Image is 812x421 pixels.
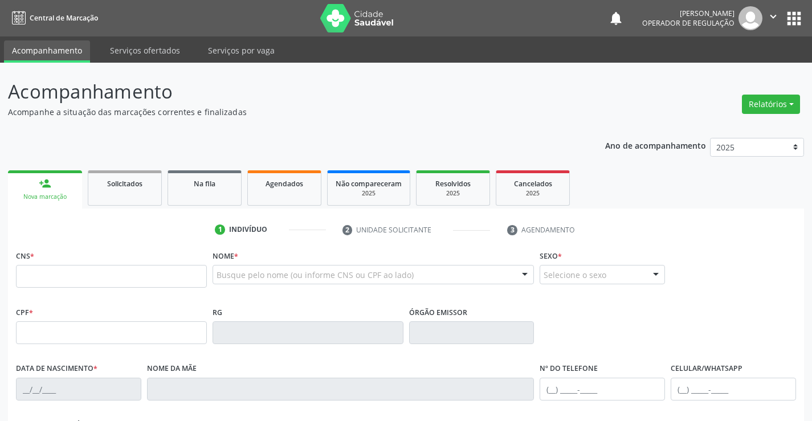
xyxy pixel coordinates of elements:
label: CPF [16,304,33,321]
label: Sexo [540,247,562,265]
span: Solicitados [107,179,142,189]
input: __/__/____ [16,378,141,400]
label: Celular/WhatsApp [671,360,742,378]
p: Acompanhamento [8,77,565,106]
a: Acompanhamento [4,40,90,63]
button: notifications [608,10,624,26]
button: apps [784,9,804,28]
div: 1 [215,224,225,235]
div: 2025 [425,189,482,198]
a: Serviços por vaga [200,40,283,60]
label: Nome da mãe [147,360,197,378]
div: [PERSON_NAME] [642,9,735,18]
div: person_add [39,177,51,190]
div: 2025 [336,189,402,198]
a: Serviços ofertados [102,40,188,60]
label: Órgão emissor [409,304,467,321]
label: RG [213,304,222,321]
span: Selecione o sexo [544,269,606,281]
div: Nova marcação [16,193,74,201]
span: Central de Marcação [30,13,98,23]
span: Cancelados [514,179,552,189]
img: img [738,6,762,30]
label: Data de nascimento [16,360,97,378]
button: Relatórios [742,95,800,114]
span: Resolvidos [435,179,471,189]
a: Central de Marcação [8,9,98,27]
span: Busque pelo nome (ou informe CNS ou CPF ao lado) [217,269,414,281]
input: (__) _____-_____ [540,378,665,400]
button:  [762,6,784,30]
input: (__) _____-_____ [671,378,796,400]
label: CNS [16,247,34,265]
p: Ano de acompanhamento [605,138,706,152]
label: Nome [213,247,238,265]
div: Indivíduo [229,224,267,235]
div: 2025 [504,189,561,198]
span: Não compareceram [336,179,402,189]
span: Agendados [266,179,303,189]
label: Nº do Telefone [540,360,598,378]
span: Operador de regulação [642,18,735,28]
i:  [767,10,780,23]
span: Na fila [194,179,215,189]
p: Acompanhe a situação das marcações correntes e finalizadas [8,106,565,118]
